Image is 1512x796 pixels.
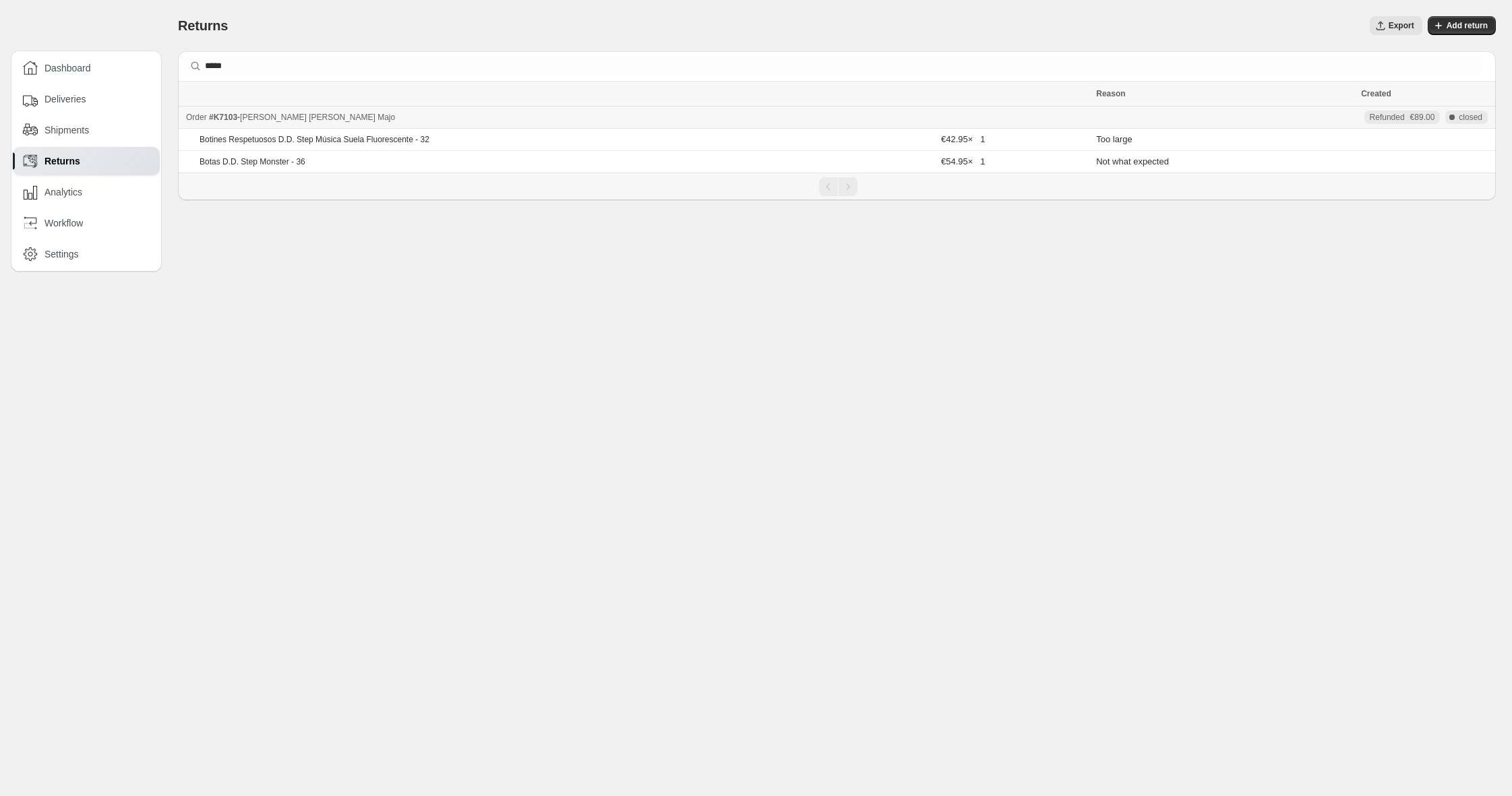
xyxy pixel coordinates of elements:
span: Export [1389,20,1414,31]
span: Settings [44,247,79,261]
span: Workflow [44,216,83,230]
span: €42.95 × 1 [941,134,985,144]
p: Botines Respetuosos D.D. Step Música Suela Fluorescente - 32 [200,134,429,145]
p: Botas D.D. Step Monster - 36 [200,156,305,167]
span: Order [186,113,207,122]
td: Too large [1092,129,1357,151]
nav: Pagination [178,173,1496,200]
span: Dashboard [44,61,91,75]
span: Analytics [44,185,82,199]
span: Add return [1447,20,1488,31]
span: Returns [178,18,228,33]
span: #K7103 [209,113,237,122]
span: Created [1361,89,1391,98]
button: Add return [1428,16,1496,35]
span: closed [1459,112,1482,123]
span: Returns [44,154,80,168]
span: €54.95 × 1 [941,156,985,166]
span: Deliveries [44,92,86,106]
button: Export [1370,16,1422,35]
span: Shipments [44,123,89,137]
span: [PERSON_NAME] [PERSON_NAME] Majo [240,113,395,122]
span: €89.00 [1410,112,1435,123]
div: Refunded [1370,112,1435,123]
span: Reason [1096,89,1125,98]
div: - [186,111,1088,124]
td: Not what expected [1092,151,1357,173]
